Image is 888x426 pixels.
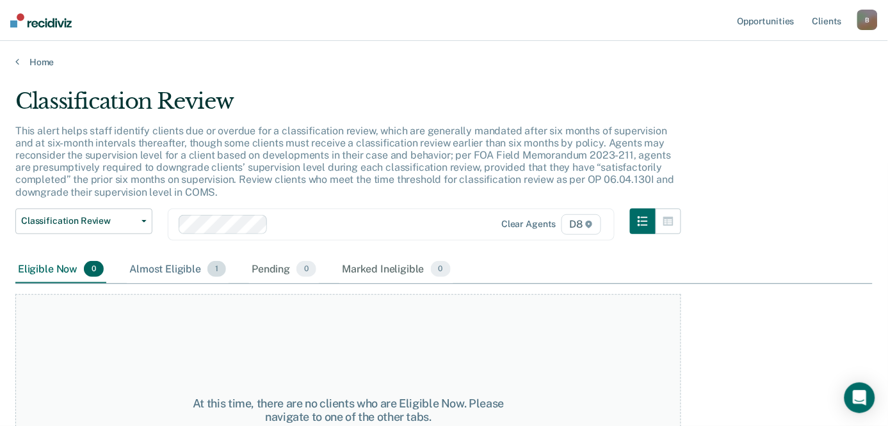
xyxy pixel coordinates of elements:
span: 0 [84,261,104,278]
div: Classification Review [15,88,681,125]
div: Pending0 [249,256,319,284]
span: 0 [296,261,316,278]
div: Almost Eligible1 [127,256,229,284]
span: D8 [561,214,602,235]
div: Clear agents [501,219,556,230]
span: 0 [431,261,451,278]
p: This alert helps staff identify clients due or overdue for a classification review, which are gen... [15,125,674,198]
button: B [857,10,878,30]
span: 1 [207,261,226,278]
span: Classification Review [21,216,136,226]
div: Open Intercom Messenger [844,383,875,413]
div: At this time, there are no clients who are Eligible Now. Please navigate to one of the other tabs. [182,397,515,424]
button: Classification Review [15,209,152,234]
div: Eligible Now0 [15,256,106,284]
a: Home [15,56,873,68]
div: Marked Ineligible0 [339,256,453,284]
img: Recidiviz [10,13,72,28]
